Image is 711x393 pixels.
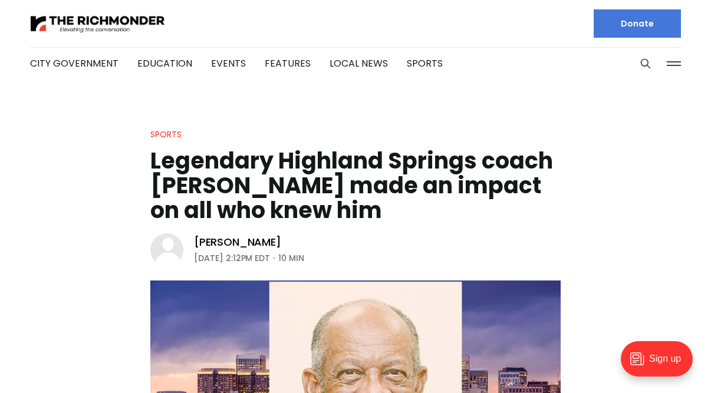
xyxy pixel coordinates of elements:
[30,14,166,34] img: The Richmonder
[407,57,443,70] a: Sports
[330,57,388,70] a: Local News
[211,57,246,70] a: Events
[137,57,192,70] a: Education
[611,335,711,393] iframe: portal-trigger
[30,57,119,70] a: City Government
[150,148,561,223] h1: Legendary Highland Springs coach [PERSON_NAME] made an impact on all who knew him
[194,251,270,265] time: [DATE] 2:12PM EDT
[194,235,281,249] a: [PERSON_NAME]
[594,9,681,38] a: Donate
[278,251,304,265] span: 10 min
[637,55,654,72] button: Search this site
[265,57,311,70] a: Features
[150,128,182,140] a: Sports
